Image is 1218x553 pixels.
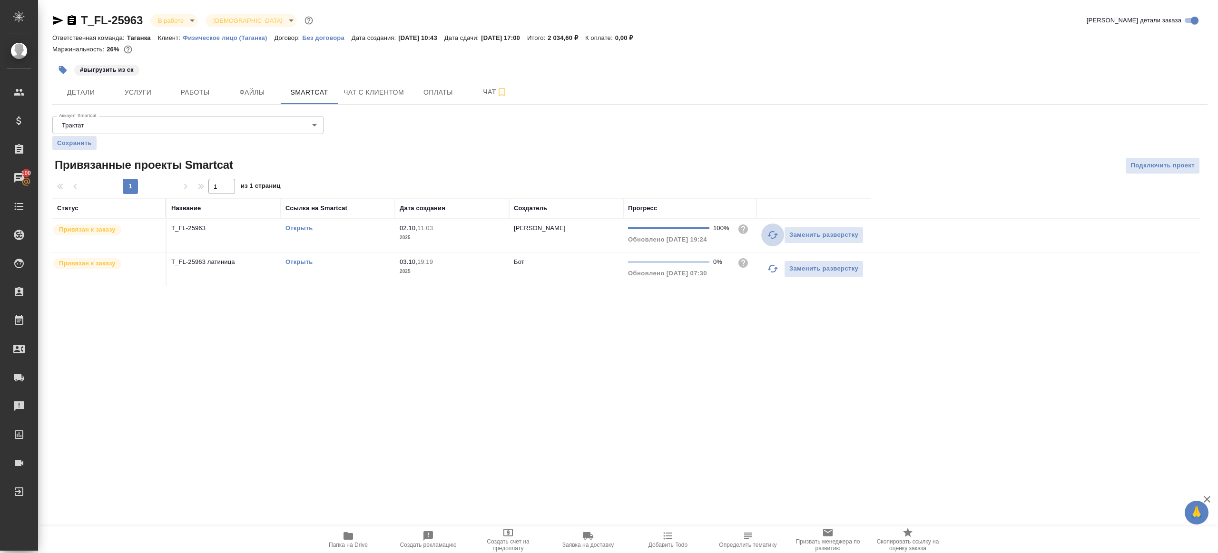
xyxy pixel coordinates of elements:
span: Чат [472,86,518,98]
span: Услуги [115,87,161,98]
button: Обновить прогресс [761,257,784,280]
button: Скопировать ссылку на оценку заказа [868,526,948,553]
div: Статус [57,204,79,213]
a: 100 [2,166,36,190]
p: 0,00 ₽ [615,34,640,41]
p: 02.10, [400,224,417,232]
span: Призвать менеджера по развитию [794,538,862,552]
button: [DEMOGRAPHIC_DATA] [210,17,285,25]
svg: Подписаться [496,87,508,98]
p: Бот [514,258,524,265]
span: Заявка на доставку [562,542,614,548]
a: Открыть [285,258,313,265]
button: Папка на Drive [308,526,388,553]
span: Сохранить [57,138,92,148]
span: Папка на Drive [329,542,368,548]
button: Добавить тэг [52,59,73,80]
button: Заменить разверстку [784,227,864,243]
span: Определить тематику [719,542,776,548]
span: Заменить разверстку [789,230,858,241]
a: T_FL-25963 [81,14,143,27]
p: 2025 [400,233,504,243]
button: Создать счет на предоплату [468,526,548,553]
span: из 1 страниц [241,180,281,194]
p: 19:19 [417,258,433,265]
button: Скопировать ссылку для ЯМессенджера [52,15,64,26]
span: Добавить Todo [648,542,688,548]
p: Дата сдачи: [444,34,481,41]
span: 🙏 [1189,503,1205,523]
span: Создать счет на предоплату [474,538,542,552]
span: [PERSON_NAME] детали заказа [1087,16,1181,25]
button: Добавить Todo [628,526,708,553]
button: Доп статусы указывают на важность/срочность заказа [303,14,315,27]
p: Таганка [127,34,158,41]
span: Оплаты [415,87,461,98]
div: 100% [713,223,730,233]
div: Название [171,204,201,213]
a: Без договора [302,33,352,41]
button: 🙏 [1185,501,1208,524]
div: Ссылка на Smartcat [285,204,347,213]
div: Дата создания [400,204,445,213]
button: Определить тематику [708,526,788,553]
button: 1256.94 RUB; [122,43,134,56]
button: Трактат [59,121,87,129]
p: Физическое лицо (Таганка) [183,34,275,41]
div: 0% [713,257,730,267]
div: Создатель [514,204,547,213]
p: 03.10, [400,258,417,265]
p: T_FL-25963 латиница [171,257,276,267]
span: Скопировать ссылку на оценку заказа [874,538,942,552]
span: Чат с клиентом [344,87,404,98]
p: Маржинальность: [52,46,107,53]
div: В работе [206,14,296,27]
p: Ответственная команда: [52,34,127,41]
a: Открыть [285,224,313,232]
p: #выгрузить из ск [80,65,134,75]
a: Физическое лицо (Таганка) [183,33,275,41]
span: выгрузить из ск [73,65,140,73]
p: Дата создания: [352,34,398,41]
span: Файлы [229,87,275,98]
div: Прогресс [628,204,657,213]
p: Клиент: [158,34,183,41]
p: 26% [107,46,121,53]
div: Трактат [52,116,324,134]
span: Обновлено [DATE] 07:30 [628,270,707,277]
button: Подключить проект [1125,157,1200,174]
button: Сохранить [52,136,97,150]
span: Детали [58,87,104,98]
span: Заменить разверстку [789,263,858,274]
p: Привязан к заказу [59,259,116,268]
p: 2025 [400,267,504,276]
p: К оплате: [585,34,615,41]
div: В работе [150,14,198,27]
span: Создать рекламацию [400,542,457,548]
button: Скопировать ссылку [66,15,78,26]
span: Обновлено [DATE] 19:24 [628,236,707,243]
span: Привязанные проекты Smartcat [52,157,233,173]
p: 2 034,60 ₽ [548,34,585,41]
button: Создать рекламацию [388,526,468,553]
span: Подключить проект [1130,160,1195,171]
span: Работы [172,87,218,98]
button: В работе [155,17,187,25]
p: [PERSON_NAME] [514,224,566,232]
span: Smartcat [286,87,332,98]
button: Заявка на доставку [548,526,628,553]
p: Договор: [274,34,302,41]
p: Итого: [527,34,548,41]
span: 100 [16,168,37,178]
p: Привязан к заказу [59,225,116,234]
button: Обновить прогресс [761,223,784,246]
p: [DATE] 10:43 [398,34,444,41]
p: 11:03 [417,224,433,232]
p: T_FL-25963 [171,223,276,233]
button: Заменить разверстку [784,261,864,277]
p: Без договора [302,34,352,41]
button: Призвать менеджера по развитию [788,526,868,553]
p: [DATE] 17:00 [481,34,527,41]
